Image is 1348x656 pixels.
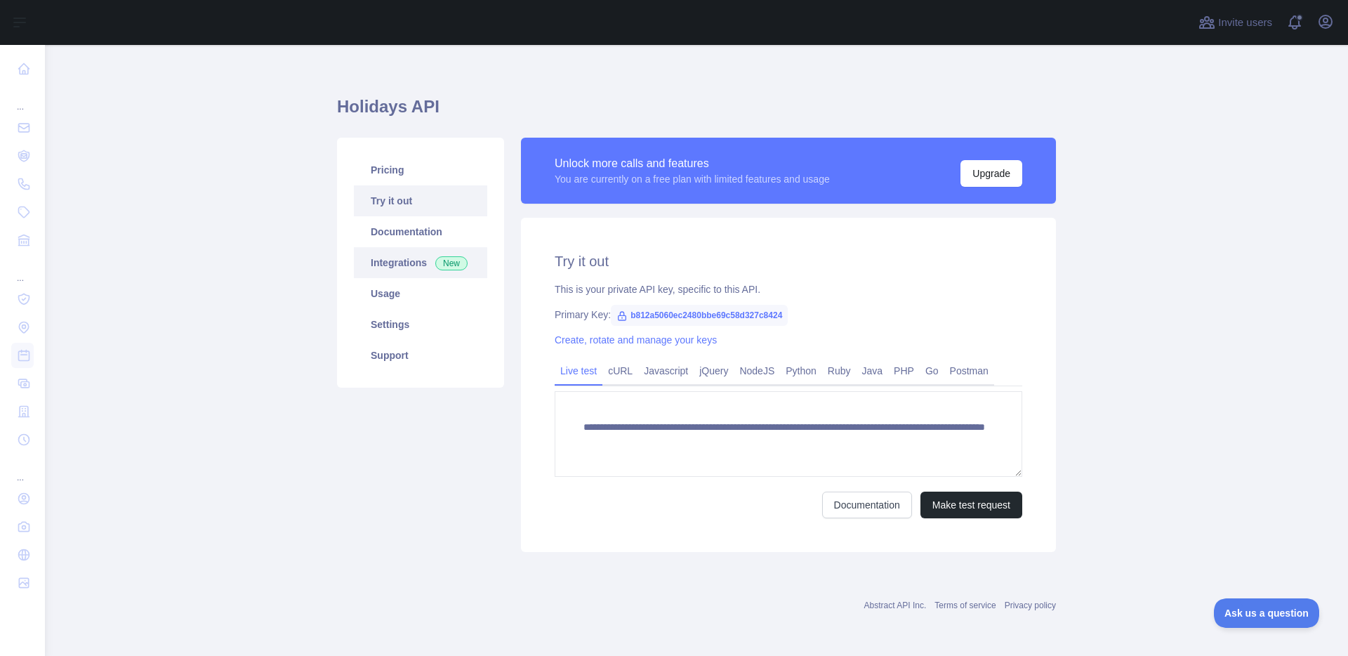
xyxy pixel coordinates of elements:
a: Try it out [354,185,487,216]
a: Integrations New [354,247,487,278]
div: ... [11,455,34,483]
a: NodeJS [734,360,780,382]
a: cURL [602,360,638,382]
a: Pricing [354,155,487,185]
a: Create, rotate and manage your keys [555,334,717,346]
div: You are currently on a free plan with limited features and usage [555,172,830,186]
h1: Holidays API [337,96,1056,129]
div: ... [11,256,34,284]
a: Usage [354,278,487,309]
a: Javascript [638,360,694,382]
span: New [435,256,468,270]
a: Terms of service [934,601,996,610]
a: Ruby [822,360,857,382]
span: b812a5060ec2480bbe69c58d327c8424 [611,305,788,326]
button: Invite users [1196,11,1275,34]
a: Support [354,340,487,371]
a: Settings [354,309,487,340]
a: jQuery [694,360,734,382]
div: This is your private API key, specific to this API. [555,282,1022,296]
a: Python [780,360,822,382]
a: Abstract API Inc. [864,601,927,610]
a: Privacy policy [1005,601,1056,610]
div: Primary Key: [555,308,1022,322]
button: Upgrade [960,160,1022,187]
a: Postman [944,360,994,382]
span: Invite users [1218,15,1272,31]
a: PHP [888,360,920,382]
iframe: Toggle Customer Support [1214,598,1320,628]
a: Documentation [354,216,487,247]
a: Live test [555,360,602,382]
div: Unlock more calls and features [555,155,830,172]
button: Make test request [920,492,1022,518]
h2: Try it out [555,251,1022,271]
a: Java [857,360,889,382]
div: ... [11,84,34,112]
a: Go [920,360,944,382]
a: Documentation [822,492,912,518]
